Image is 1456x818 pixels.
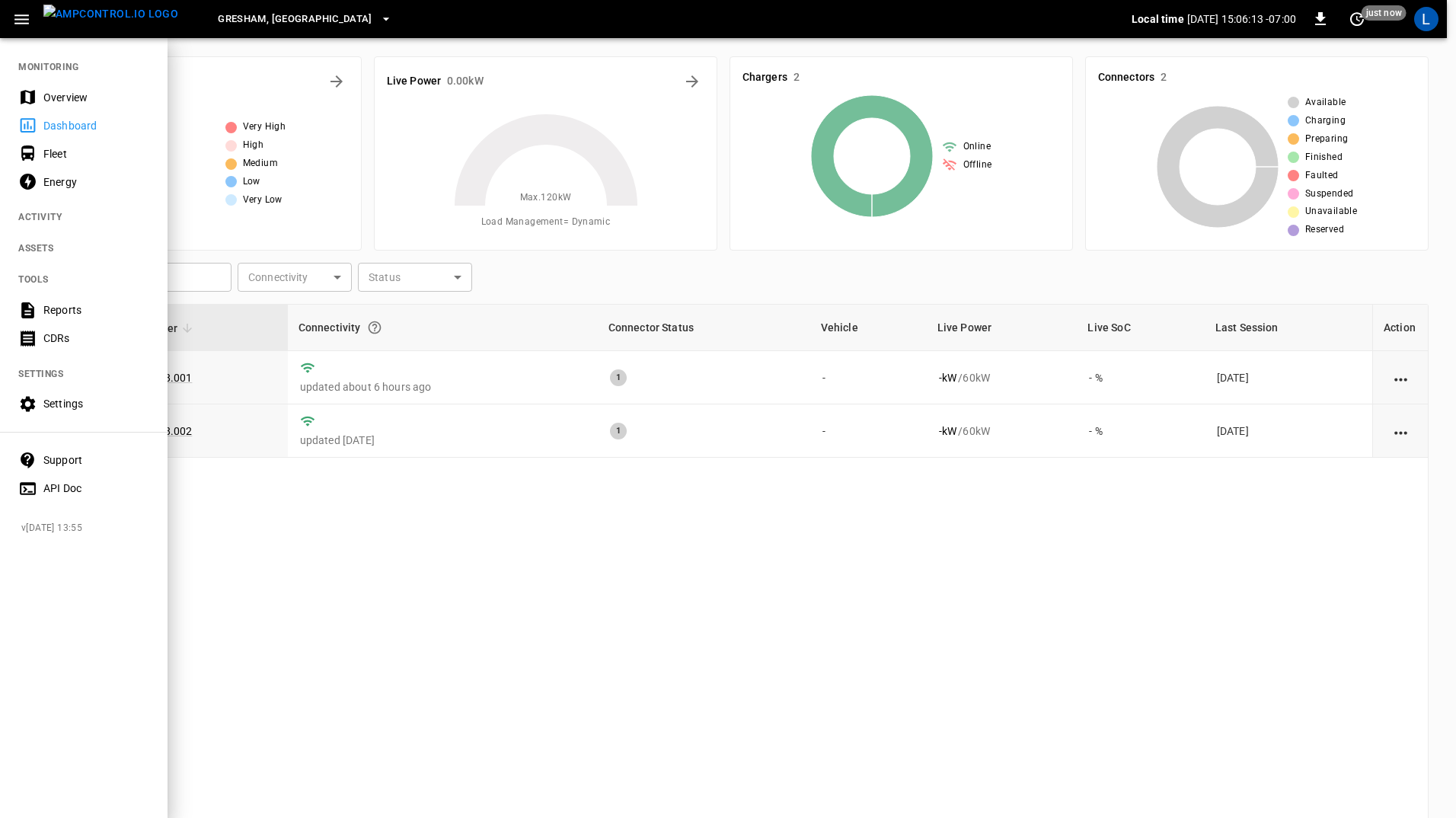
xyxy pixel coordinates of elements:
div: profile-icon [1414,7,1438,31]
div: Energy [43,174,149,190]
div: CDRs [43,331,149,346]
div: Settings [43,396,149,411]
p: [DATE] 15:06:13 -07:00 [1187,11,1296,27]
span: just now [1362,5,1407,21]
img: ampcontrol.io logo [43,5,178,24]
span: Gresham, [GEOGRAPHIC_DATA] [218,11,372,28]
button: set refresh interval [1345,7,1369,31]
div: Reports [43,302,149,318]
div: Support [43,452,149,468]
div: Overview [43,90,149,105]
span: v [DATE] 13:55 [21,521,155,536]
div: Fleet [43,146,149,161]
p: Local time [1132,11,1184,27]
div: API Doc [43,481,149,496]
div: Dashboard [43,118,149,133]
